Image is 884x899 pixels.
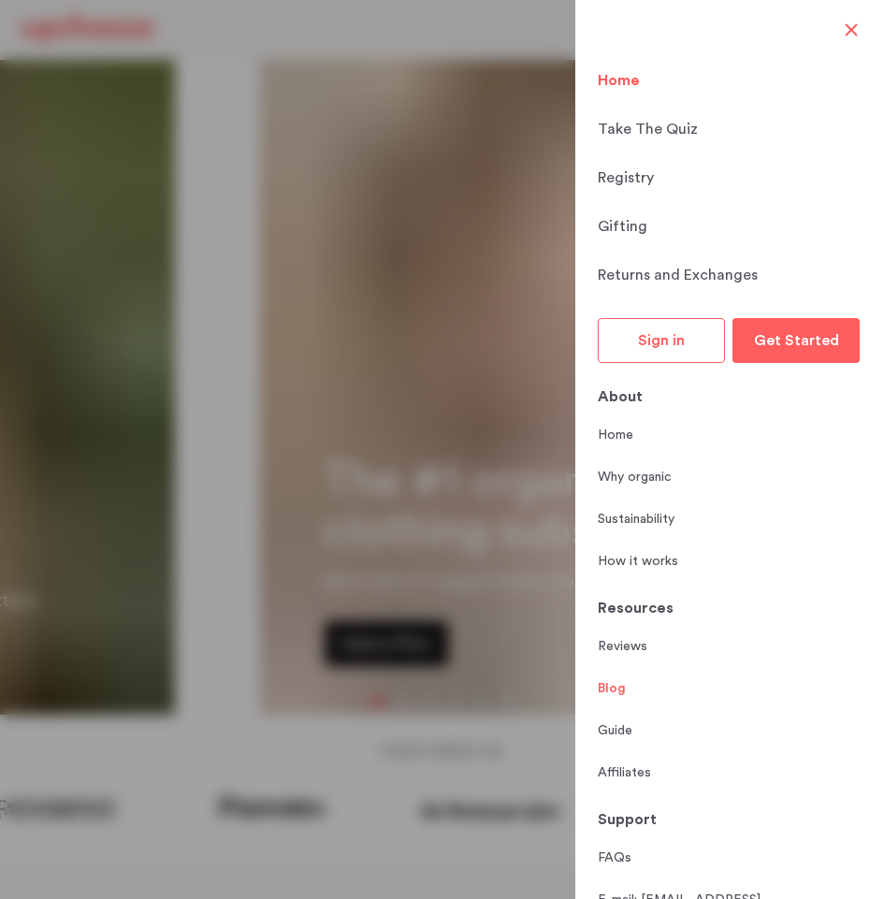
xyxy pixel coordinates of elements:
a: Why organic [598,468,672,487]
div: Support [598,808,862,831]
p: Gifting [598,215,647,238]
p: Get Started [754,333,839,348]
a: How it works [598,552,678,572]
p: Take The Quiz [598,118,698,140]
span: Sign in [638,333,685,348]
a: Sustainability [598,510,674,529]
a: Returns and Exchanges [598,264,862,287]
span: Returns and Exchanges [598,264,758,287]
a: Guide [598,721,632,741]
a: Reviews [598,637,647,657]
div: About [598,385,862,408]
a: Home [598,69,862,93]
a: Home [598,426,633,445]
a: Get Started [732,318,860,363]
a: Affiliates [598,763,651,783]
a: Registry [598,167,862,190]
a: Gifting [598,215,862,239]
p: Registry [598,167,654,189]
a: Take The Quiz [598,118,862,141]
div: Resources [598,597,862,619]
button: Sign in [598,318,725,363]
a: Blog [598,679,626,699]
span: Home [598,69,640,93]
a: FAQs [598,848,631,868]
